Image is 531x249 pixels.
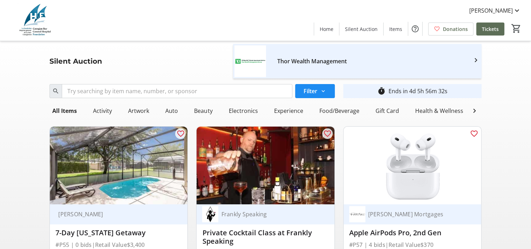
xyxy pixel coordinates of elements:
[314,23,339,36] a: Home
[323,129,332,138] mat-icon: favorite_outline
[226,104,260,118] div: Electronics
[482,25,499,33] span: Tickets
[412,104,466,118] div: Health & Wellness
[229,45,486,77] a: Thor Wealth Management's logoThor Wealth Management
[176,129,185,138] mat-icon: favorite_outline
[384,23,408,36] a: Items
[55,211,173,218] div: [PERSON_NAME]
[4,3,67,38] img: Georgian Bay General Hospital Foundation's Logo
[320,25,333,33] span: Home
[191,104,215,118] div: Beauty
[50,127,187,204] img: 7-Day Florida Getaway
[408,22,422,36] button: Help
[55,229,182,237] div: 7-Day [US_STATE] Getaway
[339,23,383,36] a: Silent Auction
[49,104,80,118] div: All Items
[443,25,468,33] span: Donations
[202,229,328,245] div: Private Cocktail Class at Frankly Speaking
[389,87,447,95] div: Ends in 4d 5h 56m 32s
[271,104,306,118] div: Experience
[349,206,365,222] img: Rachel Adams Mortgages
[469,6,513,15] span: [PERSON_NAME]
[349,229,476,237] div: Apple AirPods Pro, 2nd Gen
[125,104,152,118] div: Artwork
[234,45,266,77] img: Thor Wealth Management's logo
[377,87,386,95] mat-icon: timer_outline
[372,104,401,118] div: Gift Card
[345,25,378,33] span: Silent Auction
[470,129,478,138] mat-icon: favorite_outline
[510,22,523,35] button: Cart
[90,104,115,118] div: Activity
[476,23,504,36] a: Tickets
[277,56,460,67] div: Thor Wealth Management
[316,104,362,118] div: Food/Beverage
[389,25,402,33] span: Items
[428,23,473,36] a: Donations
[365,211,467,218] div: [PERSON_NAME] Mortgages
[45,56,106,67] div: Silent Auction
[218,211,320,218] div: Frankly Speaking
[344,127,481,204] img: Apple AirPods Pro, 2nd Gen
[162,104,181,118] div: Auto
[464,5,527,16] button: [PERSON_NAME]
[62,84,292,98] input: Try searching by item name, number, or sponsor
[197,127,334,204] img: Private Cocktail Class at Frankly Speaking
[304,87,317,95] span: Filter
[295,84,335,98] button: Filter
[202,206,218,222] img: Frankly Speaking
